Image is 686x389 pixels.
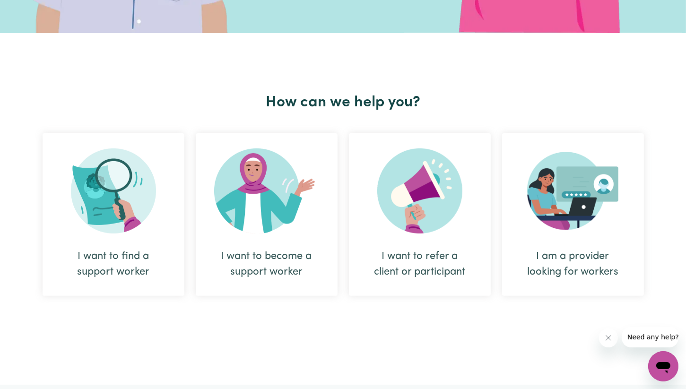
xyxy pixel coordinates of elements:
[214,148,319,233] img: Become Worker
[218,249,315,280] div: I want to become a support worker
[527,148,619,233] img: Provider
[648,351,678,381] iframe: Button to launch messaging window
[372,249,468,280] div: I want to refer a client or participant
[71,148,156,233] img: Search
[502,133,644,296] div: I am a provider looking for workers
[43,133,184,296] div: I want to find a support worker
[6,7,57,14] span: Need any help?
[377,148,462,233] img: Refer
[349,133,491,296] div: I want to refer a client or participant
[622,327,678,347] iframe: Message from company
[37,94,650,112] h2: How can we help you?
[599,328,618,347] iframe: Close message
[65,249,162,280] div: I want to find a support worker
[525,249,621,280] div: I am a provider looking for workers
[196,133,338,296] div: I want to become a support worker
